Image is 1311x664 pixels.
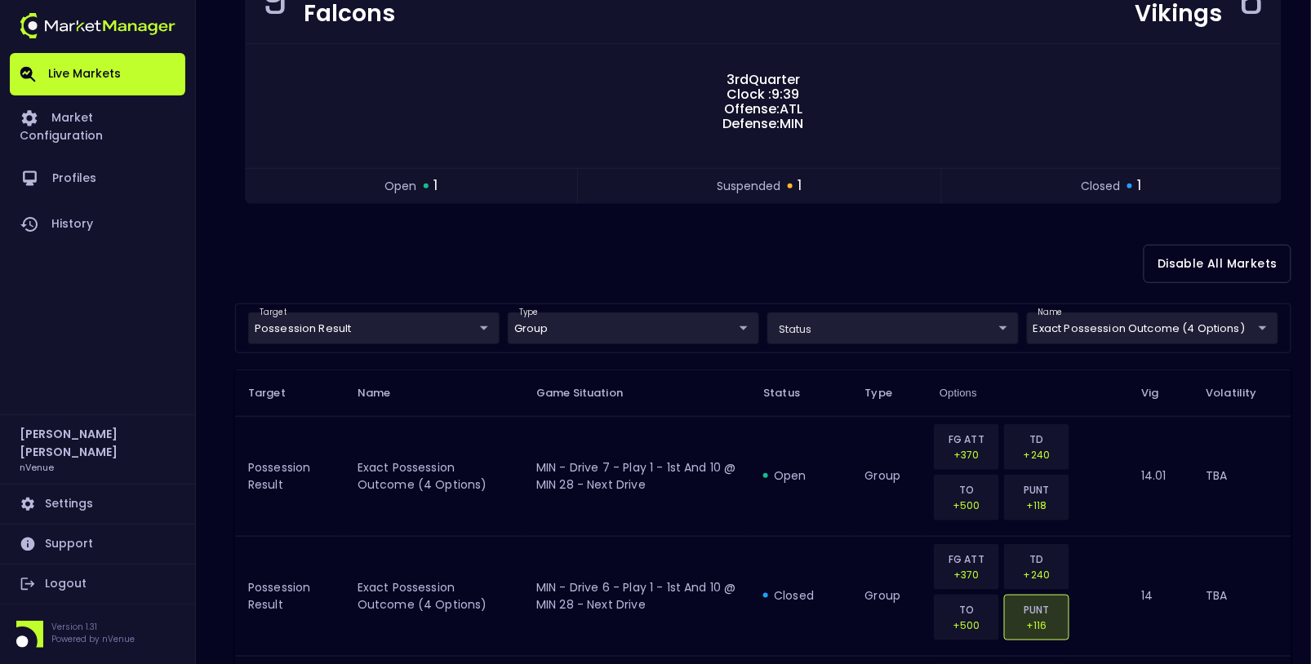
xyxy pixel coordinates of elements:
span: Type [865,386,914,401]
td: TBA [1193,536,1291,656]
td: Possession Result [235,416,344,536]
span: Name [358,386,412,401]
a: Logout [10,564,185,604]
p: FG ATT [944,551,989,567]
span: 1 [1138,175,1142,197]
div: closed [763,587,838,604]
td: 14 [1128,536,1193,656]
p: TD [1015,432,1059,447]
span: Volatility [1207,386,1278,401]
a: Settings [10,485,185,524]
p: +116 [1015,618,1059,633]
a: Live Markets [10,53,185,95]
p: +118 [1015,498,1059,513]
a: History [10,201,185,247]
th: Options [927,370,1128,416]
div: target [248,312,500,344]
span: open [385,178,417,195]
span: Defense: MIN [718,117,809,131]
p: +370 [944,567,989,582]
span: Clock : 9:39 [722,87,805,102]
span: Vig [1141,386,1180,401]
span: Game Situation [536,386,644,401]
label: target [260,308,287,319]
p: +370 [944,447,989,463]
span: Status [763,386,821,401]
span: Target [248,386,307,401]
p: Powered by nVenue [51,633,135,645]
label: name [1038,308,1063,319]
p: PUNT [1015,482,1059,498]
div: target [1027,312,1278,344]
h3: nVenue [20,461,54,473]
p: Version 1.31 [51,621,135,633]
p: PUNT [1015,602,1059,618]
button: Disable All Markets [1144,245,1291,283]
div: Falcons [304,2,395,25]
td: group [852,416,927,536]
span: 1 [798,175,802,197]
span: suspended [718,178,781,195]
p: +500 [944,618,989,633]
a: Support [10,525,185,564]
div: target [767,312,1019,344]
h2: [PERSON_NAME] [PERSON_NAME] [20,425,176,461]
span: 1 [434,175,438,197]
p: FG ATT [944,432,989,447]
p: TO [944,482,989,498]
span: 3rd Quarter [722,73,805,87]
div: Version 1.31Powered by nVenue [10,621,185,648]
label: type [519,308,539,319]
td: exact possession outcome (4 options) [344,416,523,536]
td: exact possession outcome (4 options) [344,536,523,656]
td: Possession Result [235,536,344,656]
div: target [508,312,759,344]
p: +500 [944,498,989,513]
td: MIN - Drive 7 - Play 1 - 1st and 10 @ MIN 28 - Next Drive [523,416,750,536]
span: Offense: ATL [719,102,807,117]
td: 14.01 [1128,416,1193,536]
span: closed [1082,178,1121,195]
p: TO [944,602,989,618]
td: TBA [1193,416,1291,536]
p: +240 [1015,567,1059,582]
td: MIN - Drive 6 - Play 1 - 1st and 10 @ MIN 28 - Next Drive [523,536,750,656]
div: open [763,467,838,484]
p: +240 [1015,447,1059,463]
img: logo [20,13,176,38]
a: Profiles [10,156,185,201]
div: Vikings [1135,2,1223,25]
p: TD [1015,551,1059,567]
a: Market Configuration [10,95,185,156]
td: group [852,536,927,656]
